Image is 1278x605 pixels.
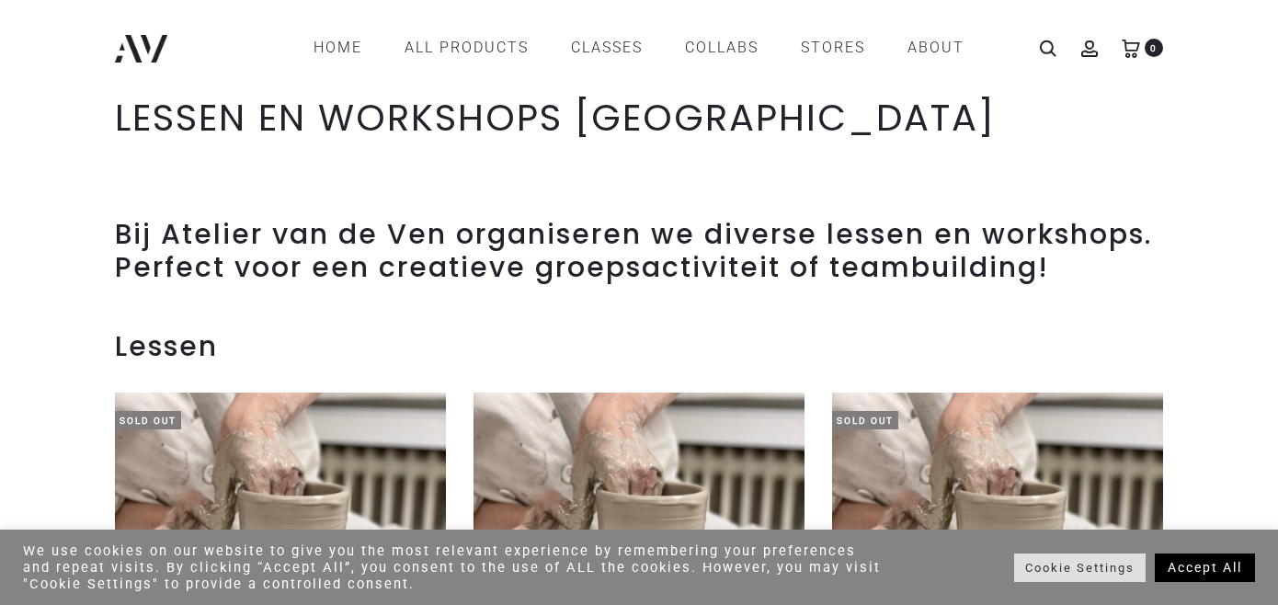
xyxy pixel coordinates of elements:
a: STORES [801,32,865,63]
a: Home [314,32,362,63]
span: 0 [1145,39,1163,57]
h2: Lessen [115,330,1163,363]
div: We use cookies on our website to give you the most relevant experience by remembering your prefer... [23,542,885,592]
a: All products [405,32,529,63]
a: COLLABS [685,32,759,63]
a: Accept All [1155,554,1255,582]
span: Sold Out [115,411,181,429]
span: Sold Out [832,411,898,429]
a: CLASSES [571,32,643,63]
a: Cookie Settings [1014,554,1146,582]
h1: LESSEN EN WORKSHOPS [GEOGRAPHIC_DATA] [115,96,1163,140]
a: ABOUT [907,32,964,63]
a: 0 [1122,39,1140,56]
h2: Bij Atelier van de Ven organiseren we diverse lessen en workshops. Perfect voor een creatieve gro... [115,218,1163,284]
